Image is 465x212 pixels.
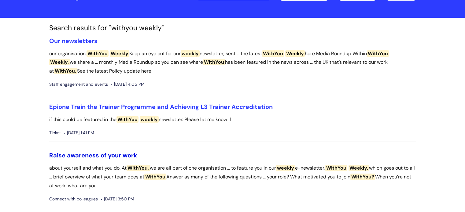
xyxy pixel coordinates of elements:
span: WithYou [203,59,225,65]
span: [DATE] 3:50 PM [101,195,134,203]
span: Staff engagement and events [49,81,108,88]
span: Weekly [285,50,305,57]
p: our organisation. Keep an eye out for our newsletter, sent ... the latest here Media Roundup With... [49,49,416,76]
span: WithYou? [350,174,375,180]
span: weekly [140,116,159,123]
span: WithYou. [54,68,77,74]
span: Weekly [110,50,129,57]
span: WithYou [325,165,347,171]
span: weekly [276,165,295,171]
a: Epione Train the Trainer Programme and Achieving L3 Trainer Accreditation [49,103,273,111]
span: Ticket [49,129,61,137]
span: weekly [181,50,200,57]
p: about yourself and what you do. At we are all part of one organisation ... to feature you in our ... [49,164,416,190]
span: Weekly, [49,59,70,65]
p: if this could be featured in the newsletter. Please let me know if [49,115,416,124]
span: [DATE] 1:41 PM [64,129,94,137]
span: [DATE] 4:05 PM [111,81,145,88]
h1: Search results for "withyou weekly" [49,24,416,32]
span: Connect with colleagues [49,195,98,203]
span: WithYou [144,174,166,180]
span: WithYou [262,50,284,57]
span: WithYou [87,50,109,57]
span: WithYou [116,116,138,123]
a: Raise awareness of your work [49,151,137,159]
span: WithYou, [127,165,150,171]
span: Weekly, [349,165,369,171]
a: Our newsletters [49,37,98,45]
span: WithYou [367,50,389,57]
